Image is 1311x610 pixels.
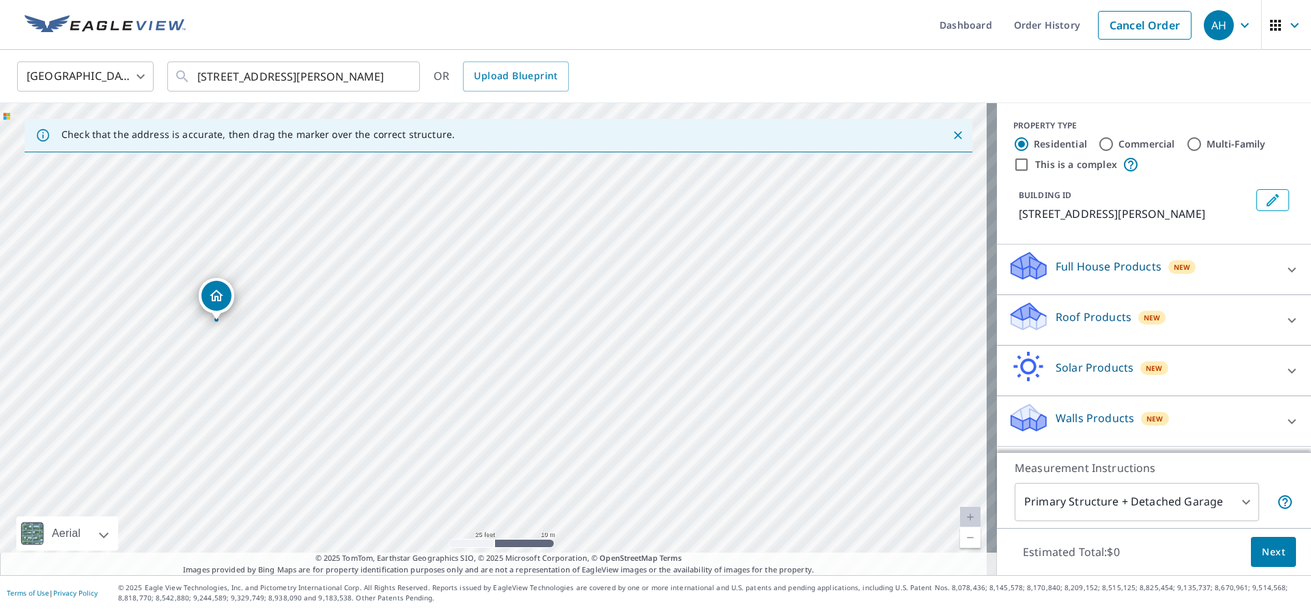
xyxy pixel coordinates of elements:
[960,527,981,548] a: Current Level 20, Zoom Out
[1174,262,1191,273] span: New
[949,126,967,144] button: Close
[1146,413,1164,424] span: New
[1015,460,1293,476] p: Measurement Instructions
[7,588,49,598] a: Terms of Use
[1008,250,1300,289] div: Full House ProductsNew
[1019,189,1071,201] p: BUILDING ID
[1008,301,1300,339] div: Roof ProductsNew
[1008,351,1300,390] div: Solar ProductsNew
[199,278,234,320] div: Dropped pin, building 1, Residential property, 1982 SW Regency Parkway Dr Topeka, KS 66604
[1056,309,1131,325] p: Roof Products
[600,553,657,563] a: OpenStreetMap
[1019,206,1251,222] p: [STREET_ADDRESS][PERSON_NAME]
[1012,537,1131,567] p: Estimated Total: $0
[1056,359,1133,376] p: Solar Products
[1144,312,1161,323] span: New
[1056,410,1134,426] p: Walls Products
[1204,10,1234,40] div: AH
[197,57,392,96] input: Search by address or latitude-longitude
[48,516,85,551] div: Aerial
[1013,120,1295,132] div: PROPERTY TYPE
[1034,137,1087,151] label: Residential
[118,583,1304,603] p: © 2025 Eagle View Technologies, Inc. and Pictometry International Corp. All Rights Reserved. Repo...
[960,507,981,527] a: Current Level 20, Zoom In Disabled
[315,553,682,564] span: © 2025 TomTom, Earthstar Geographics SIO, © 2025 Microsoft Corporation, ©
[1035,158,1117,171] label: This is a complex
[1277,494,1293,510] span: Your report will include the primary structure and a detached garage if one exists.
[25,15,186,36] img: EV Logo
[1098,11,1192,40] a: Cancel Order
[61,128,455,141] p: Check that the address is accurate, then drag the marker over the correct structure.
[1207,137,1266,151] label: Multi-Family
[434,61,569,92] div: OR
[474,68,557,85] span: Upload Blueprint
[660,553,682,563] a: Terms
[1015,483,1259,521] div: Primary Structure + Detached Garage
[1146,363,1163,374] span: New
[1262,544,1285,561] span: Next
[1118,137,1175,151] label: Commercial
[1056,258,1161,275] p: Full House Products
[53,588,98,598] a: Privacy Policy
[1008,402,1300,441] div: Walls ProductsNew
[16,516,118,551] div: Aerial
[463,61,568,92] a: Upload Blueprint
[17,57,154,96] div: [GEOGRAPHIC_DATA]
[1251,537,1296,568] button: Next
[7,589,98,597] p: |
[1256,189,1289,211] button: Edit building 1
